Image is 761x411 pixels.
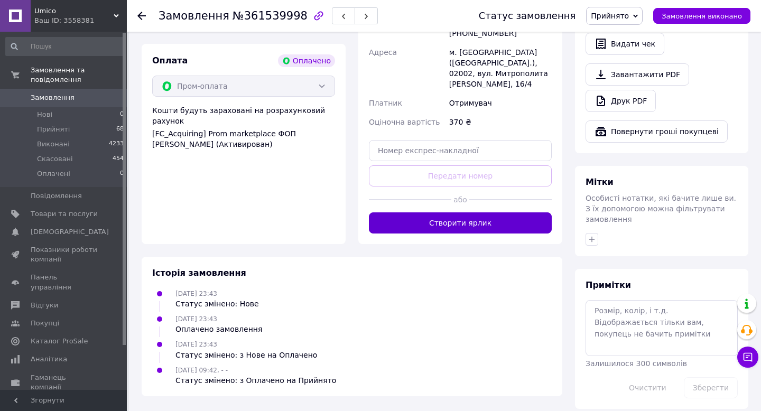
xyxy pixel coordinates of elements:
[591,12,629,20] span: Прийнято
[586,90,656,112] a: Друк PDF
[175,367,228,374] span: [DATE] 09:42, - -
[586,33,664,55] button: Видати чек
[479,11,576,21] div: Статус замовлення
[5,37,125,56] input: Пошук
[159,10,229,22] span: Замовлення
[586,194,736,223] span: Особисті нотатки, які бачите лише ви. З їх допомогою можна фільтрувати замовлення
[37,110,52,119] span: Нові
[37,169,70,179] span: Оплачені
[447,43,554,94] div: м. [GEOGRAPHIC_DATA] ([GEOGRAPHIC_DATA].), 02002, вул. Митрополита [PERSON_NAME], 16/4
[34,16,127,25] div: Ваш ID: 3558381
[120,169,124,179] span: 0
[152,55,188,66] span: Оплата
[152,128,335,150] div: [FC_Acquiring] Prom marketplace ФОП [PERSON_NAME] (Активирован)
[369,212,552,233] button: Створити ярлик
[152,105,335,150] div: Кошти будуть зараховані на розрахунковий рахунок
[175,315,217,323] span: [DATE] 23:43
[37,139,70,149] span: Виконані
[586,120,728,143] button: Повернути гроші покупцеві
[586,280,631,290] span: Примітки
[109,139,124,149] span: 4233
[31,66,127,85] span: Замовлення та повідомлення
[369,99,402,107] span: Платник
[175,341,217,348] span: [DATE] 23:43
[447,94,554,113] div: Отримувач
[31,245,98,264] span: Показники роботи компанії
[278,54,335,67] div: Оплачено
[175,375,336,386] div: Статус змінено: з Оплачено на Прийнято
[31,191,82,201] span: Повідомлення
[369,140,552,161] input: Номер експрес-накладної
[586,177,614,187] span: Мітки
[653,8,750,24] button: Замовлення виконано
[586,63,689,86] a: Завантажити PDF
[369,48,397,57] span: Адреса
[31,209,98,219] span: Товари та послуги
[233,10,308,22] span: №361539998
[31,337,88,346] span: Каталог ProSale
[175,350,317,360] div: Статус змінено: з Нове на Оплачено
[120,110,124,119] span: 0
[31,319,59,328] span: Покупці
[175,290,217,297] span: [DATE] 23:43
[451,194,470,205] span: або
[31,93,75,102] span: Замовлення
[662,12,742,20] span: Замовлення виконано
[31,273,98,292] span: Панель управління
[152,268,246,278] span: Історія замовлення
[37,154,73,164] span: Скасовані
[31,354,67,364] span: Аналітика
[31,301,58,310] span: Відгуки
[447,113,554,132] div: 370 ₴
[31,373,98,392] span: Гаманець компанії
[137,11,146,21] div: Повернутися назад
[34,6,114,16] span: Umico
[369,118,440,126] span: Оціночна вартість
[586,359,687,368] span: Залишилося 300 символів
[175,298,259,309] div: Статус змінено: Нове
[37,125,70,134] span: Прийняті
[31,227,109,237] span: [DEMOGRAPHIC_DATA]
[116,125,124,134] span: 68
[175,324,262,334] div: Оплачено замовлення
[737,347,758,368] button: Чат з покупцем
[113,154,124,164] span: 454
